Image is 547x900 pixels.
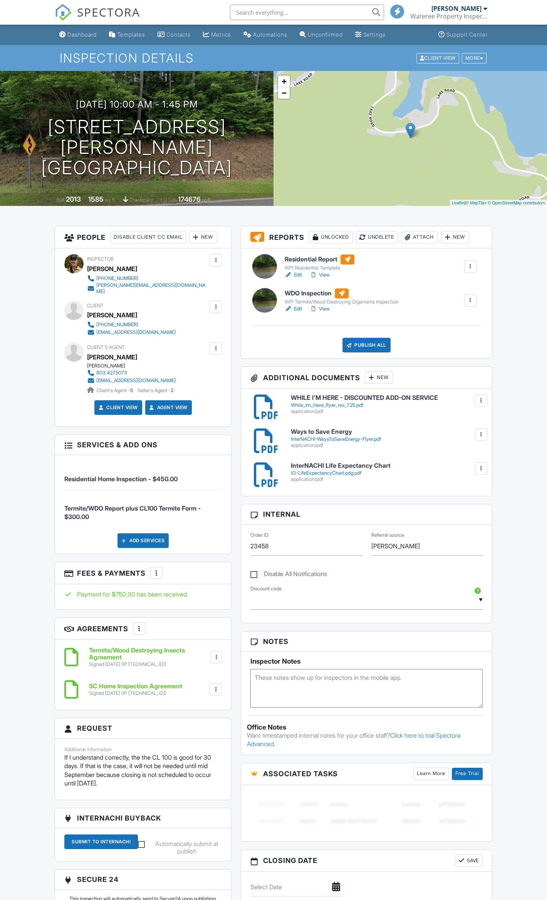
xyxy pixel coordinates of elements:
[410,12,487,20] div: Wateree Property Inspections LLC
[250,585,282,592] label: Discount code
[105,197,116,203] span: sq. ft.
[96,275,138,281] div: [PHONE_NUMBER]
[96,329,176,335] div: [EMAIL_ADDRESS][DOMAIN_NAME]
[64,753,222,788] p: If I understand correctly, the the CL 100 is good for 30 days. If that is the case, it will not b...
[117,31,145,38] div: Templates
[291,428,483,448] a: Ways to Save Energy InterNACHI-WaysToSaveEnergy-Flyer.pdf application/pdf
[55,4,72,21] img: The Best Home Inspection Software - Spectora
[148,404,188,411] a: Agent View
[371,532,404,539] label: Referral source
[66,195,81,203] div: 2013
[87,303,104,308] span: Client
[87,351,137,363] a: [PERSON_NAME]
[250,532,268,539] label: Order ID
[240,28,290,42] a: Automations (Basic)
[363,31,386,38] div: Settings
[462,53,487,63] div: More
[56,28,100,42] a: Dashboard
[250,570,327,580] label: Disable All Notifications
[89,647,209,667] a: Termite/Wood Destroying Insects Agreement Signed [DATE] (IP [TECHNICAL_ID])
[431,5,482,12] div: [PERSON_NAME]
[241,504,492,524] h3: Internal
[466,201,487,205] a: © MapTiler
[291,462,483,482] a: InterNACHI Life Expectancy Chart IO-LifeExpectancyChart.pdg.pdf application/pdf
[138,840,222,850] label: Automatically submit at publish
[455,854,483,867] button: Save
[87,377,176,384] a: [EMAIL_ADDRESS][DOMAIN_NAME]
[285,254,354,265] h6: Residential Report
[308,31,343,38] div: Unconfirmed
[285,271,302,279] a: Edit
[291,470,483,476] div: IO-LifeExpectancyChart.pdg.pdf
[96,378,176,384] div: [EMAIL_ADDRESS][DOMAIN_NAME]
[452,201,465,205] a: Leaflet
[297,28,346,42] a: Unconfirmed
[55,435,231,455] h3: Services & Add ons
[413,768,449,780] a: Learn More
[291,394,483,414] a: WHILE I'M HERE - DISCOUNTED ADD-ON SERVICE While_Im_Here_flyer_rev_7.25.pdf application/pdf
[87,256,114,262] span: Inspector
[488,201,545,205] a: © OpenStreetMap contributors
[278,87,290,99] a: Zoom out
[77,4,140,20] span: SPECTORA
[285,305,302,313] a: Edit
[87,275,208,282] a: [PHONE_NUMBER]
[291,402,483,408] div: While_Im_Here_flyer_rev_7.25.pdf
[87,329,176,336] a: [EMAIL_ADDRESS][DOMAIN_NAME]
[171,388,174,393] strong: 2
[291,436,483,442] div: InterNACHI-WaysToSaveEnergy-Flyer.pdf
[291,394,483,401] h6: WHILE I'M HERE - DISCOUNTED ADD-ON SERVICE
[55,808,231,828] h3: InterNACHI BuyBack
[291,408,483,415] div: application/pdf
[441,231,469,243] div: New
[87,344,125,350] span: Client's Agent
[64,834,138,849] div: Submit To InterNACHI
[56,197,65,203] span: Built
[446,31,488,38] div: Support Center
[55,618,231,640] h3: Agreements
[352,28,389,42] a: Settings
[435,28,491,42] a: Support Center
[309,231,353,243] div: Unlocked
[365,371,393,384] div: New
[285,265,354,271] div: WPI Residential Template
[87,263,137,275] div: [PERSON_NAME]
[202,197,211,203] span: sq.ft.
[166,31,191,38] div: Contacts
[110,231,186,243] div: Disable Client CC Email
[310,305,330,313] a: View
[67,31,97,38] div: Dashboard
[342,338,391,352] div: Publish All
[88,195,104,203] div: 1585
[55,226,231,248] h3: People
[64,490,222,528] li: Add on: Termite/WDO Report plus CL100 Termite Form
[253,31,287,38] div: Automations
[89,690,182,696] div: Signed [DATE] (IP [TECHNICAL_ID])
[291,442,483,448] div: application/pdf
[87,369,176,377] a: 803.427.5073
[178,195,201,203] div: 174676
[60,51,487,65] h1: Inspection Details
[263,855,317,866] span: Closing date
[241,367,492,389] h3: Additional Documents
[87,363,182,369] div: [PERSON_NAME]
[200,28,234,42] a: Metrics
[89,647,209,661] h6: Termite/Wood Destroying Insects Agreement
[401,231,438,243] div: Attach
[89,661,209,667] div: Signed [DATE] (IP [TECHNICAL_ID])
[291,462,483,469] h6: InterNACHI Life Expectancy Chart
[55,10,140,27] a: SPECTORA
[64,590,222,598] div: Payment for $750.00 has been received.
[138,388,174,393] span: Seller's Agent -
[87,309,137,321] div: [PERSON_NAME]
[106,28,148,42] a: Templates
[96,370,127,376] div: 803.427.5073
[285,254,354,271] a: Residential Report WPI Residential Template
[241,226,492,248] h3: Reports
[64,747,112,752] label: Additional Information
[241,632,492,652] h3: Notes
[450,200,547,206] div: |
[285,288,398,298] h6: WDO Inspection
[263,769,338,779] span: Associated Tasks
[76,99,198,110] h3: [DATE] 10:00 am - 1:45 pm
